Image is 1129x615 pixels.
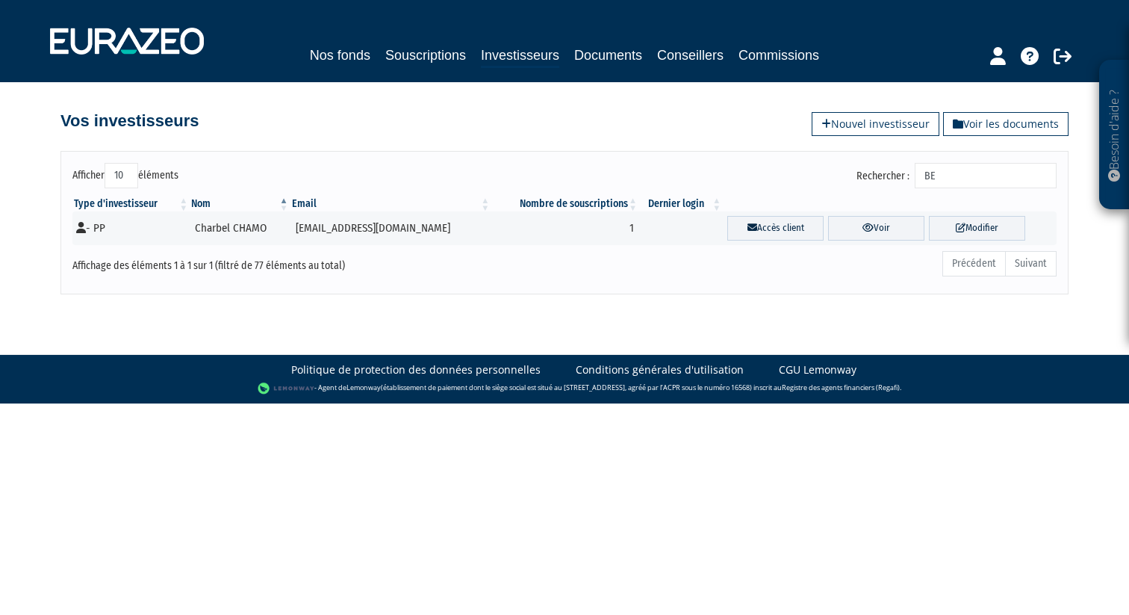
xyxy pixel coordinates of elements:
[346,383,381,392] a: Lemonway
[15,381,1114,396] div: - Agent de (établissement de paiement dont le siège social est situé au [STREET_ADDRESS], agréé p...
[1106,68,1123,203] p: Besoin d'aide ?
[105,163,138,188] select: Afficheréléments
[290,197,492,211] th: Email : activer pour trier la colonne par ordre croissant
[943,112,1069,136] a: Voir les documents
[481,45,559,68] a: Investisseurs
[60,112,199,130] h4: Vos investisseurs
[929,216,1025,241] a: Modifier
[779,362,856,377] a: CGU Lemonway
[657,45,724,66] a: Conseillers
[574,45,642,66] a: Documents
[290,211,492,245] td: [EMAIL_ADDRESS][DOMAIN_NAME]
[782,383,900,392] a: Registre des agents financiers (Regafi)
[291,362,541,377] a: Politique de protection des données personnelles
[385,45,466,66] a: Souscriptions
[72,250,470,273] div: Affichage des éléments 1 à 1 sur 1 (filtré de 77 éléments au total)
[72,211,190,245] td: - PP
[639,197,723,211] th: Dernier login : activer pour trier la colonne par ordre croissant
[72,163,178,188] label: Afficher éléments
[50,28,204,55] img: 1732889491-logotype_eurazeo_blanc_rvb.png
[828,216,924,241] a: Voir
[190,197,290,211] th: Nom : activer pour trier la colonne par ordre d&eacute;croissant
[856,163,1057,188] label: Rechercher :
[576,362,744,377] a: Conditions générales d'utilisation
[258,381,315,396] img: logo-lemonway.png
[190,211,290,245] td: Charbel CHAMO
[727,216,824,241] a: Accès client
[738,45,819,66] a: Commissions
[491,211,639,245] td: 1
[812,112,939,136] a: Nouvel investisseur
[723,197,1057,211] th: &nbsp;
[72,197,190,211] th: Type d'investisseur : activer pour trier la colonne par ordre croissant
[491,197,639,211] th: Nombre de souscriptions : activer pour trier la colonne par ordre croissant
[310,45,370,66] a: Nos fonds
[915,163,1057,188] input: Rechercher :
